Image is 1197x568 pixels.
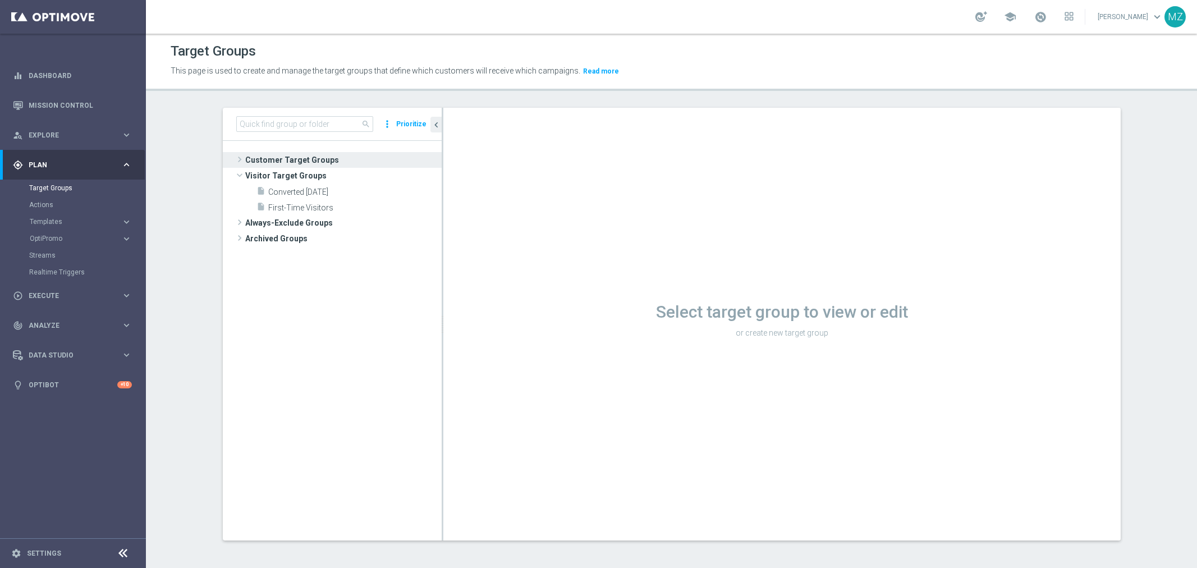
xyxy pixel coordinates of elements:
button: equalizer Dashboard [12,71,132,80]
span: This page is used to create and manage the target groups that define which customers will receive... [171,66,580,75]
span: Execute [29,292,121,299]
i: lightbulb [13,380,23,390]
a: Mission Control [29,90,132,120]
i: more_vert [382,116,393,132]
i: play_circle_outline [13,291,23,301]
p: or create new target group [443,328,1121,338]
span: Data Studio [29,352,121,359]
a: Realtime Triggers [29,268,117,277]
span: Customer Target Groups [245,152,442,168]
span: keyboard_arrow_down [1151,11,1163,23]
a: Streams [29,251,117,260]
a: Actions [29,200,117,209]
input: Quick find group or folder [236,116,373,132]
button: chevron_left [430,117,442,132]
span: Converted Today [268,187,442,197]
div: Explore [13,130,121,140]
i: settings [11,548,21,558]
div: Streams [29,247,145,264]
div: OptiPromo [30,235,121,242]
i: keyboard_arrow_right [121,290,132,301]
i: insert_drive_file [256,186,265,199]
a: Dashboard [29,61,132,90]
i: keyboard_arrow_right [121,233,132,244]
div: Mission Control [13,90,132,120]
span: Analyze [29,322,121,329]
button: Mission Control [12,101,132,110]
button: play_circle_outline Execute keyboard_arrow_right [12,291,132,300]
div: MZ [1164,6,1186,28]
div: OptiPromo [29,230,145,247]
button: Prioritize [395,117,428,132]
i: equalizer [13,71,23,81]
span: school [1004,11,1016,23]
div: Templates [30,218,121,225]
a: Optibot [29,370,117,400]
button: Templates keyboard_arrow_right [29,217,132,226]
i: keyboard_arrow_right [121,217,132,227]
i: keyboard_arrow_right [121,320,132,331]
button: gps_fixed Plan keyboard_arrow_right [12,161,132,170]
span: Always-Exclude Groups [245,215,442,231]
a: Settings [27,550,61,557]
button: track_changes Analyze keyboard_arrow_right [12,321,132,330]
span: Explore [29,132,121,139]
button: Read more [582,65,620,77]
div: +10 [117,381,132,388]
span: Templates [30,218,110,225]
a: [PERSON_NAME]keyboard_arrow_down [1097,8,1164,25]
span: Visitor Target Groups [245,168,442,184]
div: Optibot [13,370,132,400]
div: Actions [29,196,145,213]
div: Templates [29,213,145,230]
div: Dashboard [13,61,132,90]
span: First-Time Visitors [268,203,442,213]
div: Data Studio [13,350,121,360]
span: Archived Groups [245,231,442,246]
h1: Select target group to view or edit [443,302,1121,322]
i: keyboard_arrow_right [121,350,132,360]
h1: Target Groups [171,43,256,59]
div: Analyze [13,320,121,331]
i: gps_fixed [13,160,23,170]
div: Realtime Triggers [29,264,145,281]
i: track_changes [13,320,23,331]
div: Target Groups [29,180,145,196]
i: insert_drive_file [256,202,265,215]
div: Plan [13,160,121,170]
div: Execute [13,291,121,301]
i: keyboard_arrow_right [121,159,132,170]
button: OptiPromo keyboard_arrow_right [29,234,132,243]
span: search [361,120,370,129]
i: person_search [13,130,23,140]
button: Data Studio keyboard_arrow_right [12,351,132,360]
a: Target Groups [29,184,117,193]
span: OptiPromo [30,235,110,242]
i: chevron_left [431,120,442,130]
button: person_search Explore keyboard_arrow_right [12,131,132,140]
button: lightbulb Optibot +10 [12,381,132,390]
i: keyboard_arrow_right [121,130,132,140]
span: Plan [29,162,121,168]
